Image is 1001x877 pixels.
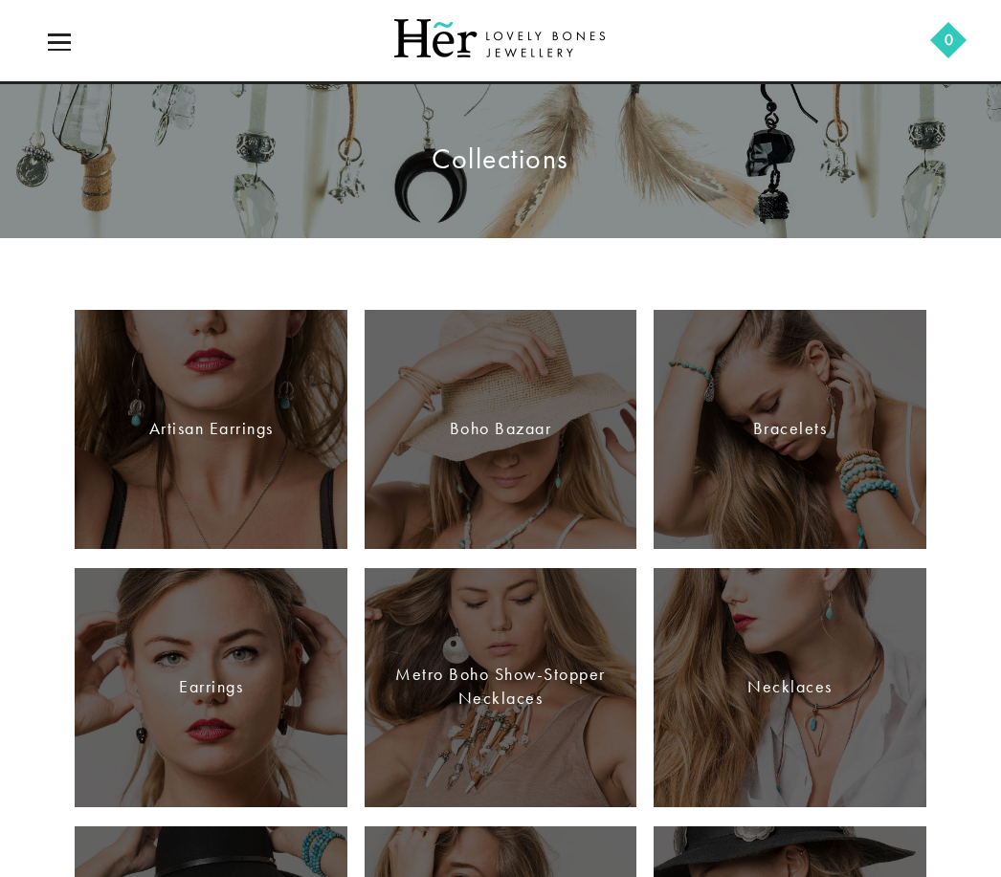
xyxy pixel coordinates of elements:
[654,310,925,549] a: Bracelets
[934,26,963,55] a: 0
[654,568,925,807] a: Necklaces
[75,568,346,807] a: Earrings
[75,142,925,180] h1: Collections
[365,310,636,549] a: Boho Bazaar
[75,310,346,549] a: Artisan Earrings
[365,568,636,807] a: Metro Boho Show-Stopper Necklaces
[394,19,605,57] img: Her Lovely Bones Jewellery Logo
[38,21,80,64] a: icon-menu-open icon-menu-close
